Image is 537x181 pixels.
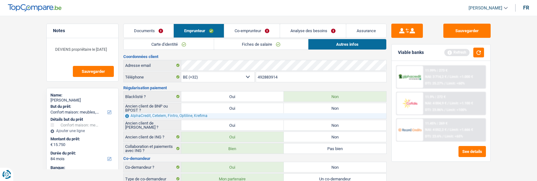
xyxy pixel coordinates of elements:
a: Analyse des besoins [280,24,346,38]
label: Oui [181,132,284,142]
img: Cofidis [398,97,422,109]
label: Ancien client de ING ? [124,132,181,142]
span: € [50,142,53,147]
label: Oui [181,162,284,172]
label: But du prêt: [50,104,113,109]
span: Sauvegarder [82,69,105,73]
span: Limit: <100% [447,108,467,112]
img: AlphaCredit [398,73,422,81]
span: [PERSON_NAME] [469,5,502,11]
span: NAI: 4 004,9 € [425,101,447,105]
a: Documents [124,24,173,38]
label: Ancien client de [PERSON_NAME] ? [124,120,181,130]
label: Non [284,120,386,130]
div: AlphaCredit, Cetelem, Fintro, Optiline, Krefima [124,113,386,119]
span: / [447,75,449,79]
span: Limit: >1.000 € [450,75,473,79]
label: Non [284,162,386,172]
span: / [444,108,446,112]
h5: Notes [53,28,112,33]
div: 11.99% | 273 € [425,68,447,73]
div: 11.45% | 269 € [425,121,447,126]
span: / [442,134,444,138]
label: Co-demandeur ? [124,162,181,172]
span: / [444,81,446,85]
div: Viable banks [398,50,424,55]
button: See details [458,146,486,157]
div: Refresh [444,49,470,56]
a: Emprunteur [174,24,224,38]
label: Oui [181,120,284,130]
a: Carte d'identité [124,39,214,50]
label: Banque: [50,165,113,170]
label: Téléphone [124,72,181,82]
a: Assurance [346,24,386,38]
img: TopCompare Logo [8,4,61,12]
span: DTI: 23.86% [425,108,443,112]
span: Limit: >1.100 € [450,101,473,105]
img: Record Credits [398,124,422,136]
a: Autres infos [308,39,386,50]
span: Limit: <65% [445,134,463,138]
a: Fiches de salaire [214,39,308,50]
label: Montant du prêt: [50,137,113,142]
label: Non [284,132,386,142]
span: / [447,128,449,132]
button: Sauvegarder [73,66,114,77]
label: Ancien client de BNP ou BPOST ? [124,103,181,113]
button: Sauvegarder [443,24,491,38]
span: Limit: >1.666 € [450,128,473,132]
span: NAI: 4 052,2 € [425,128,447,132]
label: Bien [181,143,284,154]
label: Non [284,91,386,102]
label: Adresse email [124,60,181,70]
div: 11.9% | 272 € [425,95,446,99]
h3: Régularisation paiement [123,86,387,90]
div: Détails but du prêt [50,117,114,122]
label: Pas bien [284,143,386,154]
span: DTI: 23.6% [425,134,441,138]
h3: Coordonnées client [123,55,387,59]
label: Durée du prêt: [50,151,113,156]
label: Collaboration et paiements avec ING ? [124,143,181,154]
span: Limit: <60% [447,81,465,85]
div: [PERSON_NAME] [50,98,114,103]
a: Co-emprunteur [224,24,280,38]
div: Ajouter une ligne [50,129,114,133]
h3: Co-demandeur [123,156,387,161]
div: Name: [50,93,114,98]
label: Oui [181,91,284,102]
input: 401020304 [256,72,386,82]
div: fr [523,5,529,11]
span: DTI: 25.27% [425,81,443,85]
span: / [447,101,449,105]
a: [PERSON_NAME] [464,3,508,13]
label: Non [284,103,386,113]
label: Oui [181,103,284,113]
label: Blacklisté ? [124,91,181,102]
span: NAI: 3 714,2 € [425,75,447,79]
